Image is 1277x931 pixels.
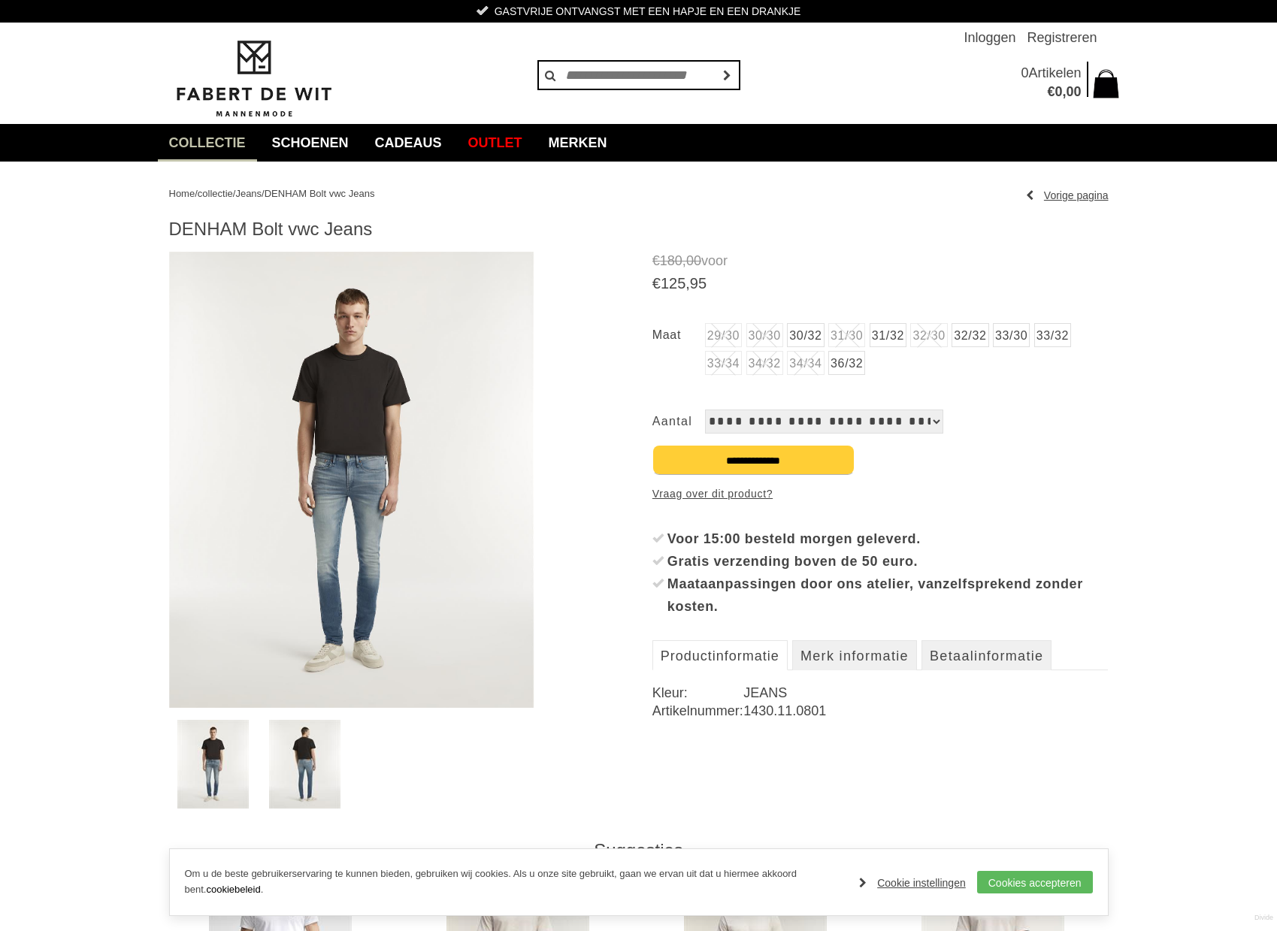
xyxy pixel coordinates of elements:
[921,640,1052,670] a: Betaalinformatie
[1055,84,1062,99] span: 0
[652,253,660,268] span: €
[682,253,686,268] span: ,
[667,550,1109,573] div: Gratis verzending boven de 50 euro.
[364,124,453,162] a: Cadeaus
[977,871,1093,893] a: Cookies accepteren
[660,253,682,268] span: 180
[233,188,236,199] span: /
[269,720,340,809] img: denham-bolt-vwc-jeans
[743,702,1108,720] dd: 1430.11.0801
[169,252,534,708] img: DENHAM Bolt vwc Jeans
[262,188,265,199] span: /
[652,275,661,292] span: €
[870,323,906,347] a: 31/32
[235,188,262,199] a: Jeans
[177,720,249,809] img: denham-bolt-vwc-jeans
[537,124,619,162] a: Merken
[1066,84,1081,99] span: 00
[265,188,375,199] a: DENHAM Bolt vwc Jeans
[169,38,338,119] img: Fabert de Wit
[686,253,701,268] span: 00
[652,684,743,702] dt: Kleur:
[1047,84,1055,99] span: €
[158,124,257,162] a: collectie
[964,23,1015,53] a: Inloggen
[1026,184,1109,207] a: Vorige pagina
[206,884,260,895] a: cookiebeleid
[1062,84,1066,99] span: ,
[652,323,1109,379] ul: Maat
[169,188,195,199] a: Home
[169,839,1109,862] div: Suggesties
[652,410,705,434] label: Aantal
[185,866,845,898] p: Om u de beste gebruikerservaring te kunnen bieden, gebruiken wij cookies. Als u onze site gebruik...
[652,573,1109,618] li: Maataanpassingen door ons atelier, vanzelfsprekend zonder kosten.
[685,275,690,292] span: ,
[652,640,788,670] a: Productinformatie
[1027,23,1097,53] a: Registreren
[261,124,360,162] a: Schoenen
[1021,65,1028,80] span: 0
[198,188,233,199] a: collectie
[652,482,773,505] a: Vraag over dit product?
[993,323,1030,347] a: 33/30
[1028,65,1081,80] span: Artikelen
[690,275,707,292] span: 95
[859,872,966,894] a: Cookie instellingen
[787,323,824,347] a: 30/32
[652,252,1109,271] span: voor
[828,351,865,375] a: 36/32
[952,323,988,347] a: 32/32
[743,684,1108,702] dd: JEANS
[652,702,743,720] dt: Artikelnummer:
[195,188,198,199] span: /
[792,640,917,670] a: Merk informatie
[457,124,534,162] a: Outlet
[169,218,1109,240] h1: DENHAM Bolt vwc Jeans
[661,275,685,292] span: 125
[1254,908,1273,927] a: Divide
[667,527,1109,550] div: Voor 15:00 besteld morgen geleverd.
[1034,323,1071,347] a: 33/32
